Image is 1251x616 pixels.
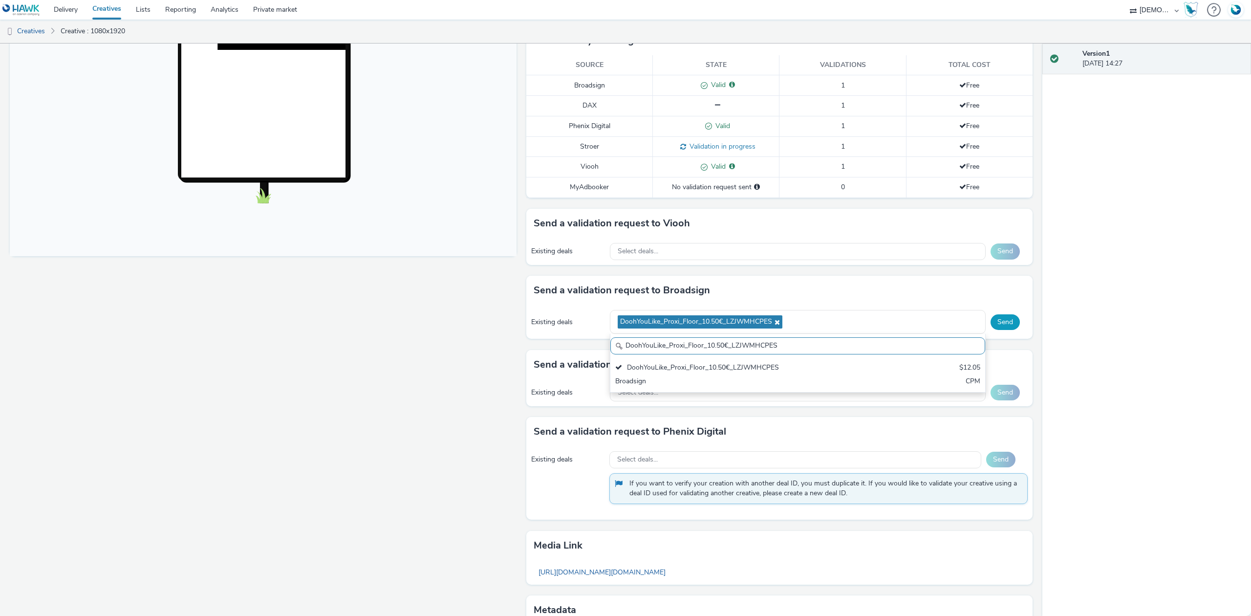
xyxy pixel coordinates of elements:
[959,101,979,110] span: Free
[1082,49,1110,58] strong: Version 1
[708,162,726,171] span: Valid
[617,456,658,464] span: Select deals...
[615,376,857,388] div: Broadsign
[531,455,604,464] div: Existing deals
[56,20,130,43] a: Creative : 1080x1920
[906,55,1033,75] th: Total cost
[959,363,980,374] div: $12.05
[629,479,1017,499] span: If you want to verify your creation with another deal ID, you must duplicate it. If you would lik...
[534,563,670,582] a: [URL][DOMAIN_NAME][DOMAIN_NAME]
[841,162,845,171] span: 1
[526,75,653,96] td: Broadsign
[5,27,15,37] img: dooh
[620,318,772,326] span: DoohYouLike_Proxi_Floor_10.50€_LZJWMHCPES
[841,142,845,151] span: 1
[991,385,1020,400] button: Send
[531,388,605,397] div: Existing deals
[959,81,979,90] span: Free
[1184,2,1202,18] a: Hawk Academy
[2,4,40,16] img: undefined Logo
[841,101,845,110] span: 1
[959,162,979,171] span: Free
[534,538,582,553] h3: Media link
[1082,49,1243,69] div: [DATE] 14:27
[526,116,653,136] td: Phenix Digital
[841,121,845,131] span: 1
[959,142,979,151] span: Free
[959,121,979,131] span: Free
[526,177,653,198] td: MyAdbooker
[966,376,980,388] div: CPM
[658,182,774,192] div: No validation request sent
[991,314,1020,330] button: Send
[534,424,726,439] h3: Send a validation request to Phenix Digital
[959,182,979,192] span: Free
[534,283,710,298] h3: Send a validation request to Broadsign
[526,96,653,116] td: DAX
[615,363,857,374] div: DoohYouLike_Proxi_Floor_10.50€_LZJWMHCPES
[686,142,755,151] span: Validation in progress
[708,80,726,89] span: Valid
[526,55,653,75] th: Source
[712,121,730,131] span: Valid
[526,157,653,177] td: Viooh
[991,243,1020,259] button: Send
[1184,2,1198,18] img: Hawk Academy
[841,81,845,90] span: 1
[531,246,605,256] div: Existing deals
[841,182,845,192] span: 0
[986,452,1015,467] button: Send
[610,337,985,354] input: Search......
[754,182,760,192] div: Please select a deal below and click on Send to send a validation request to MyAdbooker.
[779,55,906,75] th: Validations
[534,357,722,372] h3: Send a validation request to MyAdbooker
[618,389,658,397] span: Select deals...
[534,216,690,231] h3: Send a validation request to Viooh
[1229,2,1243,17] img: Account FR
[618,247,658,256] span: Select deals...
[653,55,779,75] th: State
[526,136,653,157] td: Stroer
[531,317,605,327] div: Existing deals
